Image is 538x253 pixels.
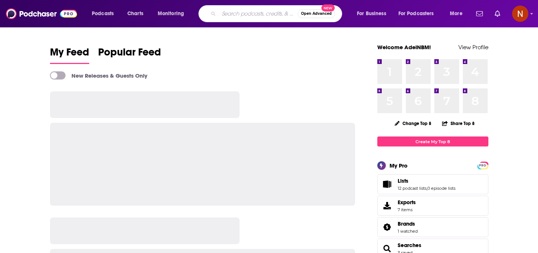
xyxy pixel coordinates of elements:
[512,6,528,22] img: User Profile
[50,46,89,64] a: My Feed
[458,44,488,51] a: View Profile
[398,199,416,206] span: Exports
[380,222,395,232] a: Brands
[512,6,528,22] button: Show profile menu
[6,7,77,21] img: Podchaser - Follow, Share and Rate Podcasts
[398,178,408,184] span: Lists
[377,174,488,194] span: Lists
[473,7,486,20] a: Show notifications dropdown
[427,186,455,191] a: 0 episode lists
[98,46,161,64] a: Popular Feed
[205,5,349,22] div: Search podcasts, credits, & more...
[98,46,161,63] span: Popular Feed
[478,163,487,168] span: PRO
[377,136,488,146] a: Create My Top 8
[153,8,194,20] button: open menu
[352,8,395,20] button: open menu
[398,229,418,234] a: 1 watched
[390,162,408,169] div: My Pro
[512,6,528,22] span: Logged in as AdelNBM
[390,119,436,128] button: Change Top 8
[450,9,462,19] span: More
[357,9,386,19] span: For Business
[478,162,487,168] a: PRO
[158,9,184,19] span: Monitoring
[398,242,421,249] a: Searches
[377,196,488,216] a: Exports
[380,179,395,189] a: Lists
[298,9,335,18] button: Open AdvancedNew
[398,207,416,212] span: 7 items
[445,8,472,20] button: open menu
[398,9,434,19] span: For Podcasters
[442,116,475,131] button: Share Top 8
[398,186,427,191] a: 12 podcast lists
[301,12,332,16] span: Open Advanced
[492,7,503,20] a: Show notifications dropdown
[377,44,431,51] a: Welcome AdelNBM!
[321,4,335,11] span: New
[123,8,148,20] a: Charts
[398,220,415,227] span: Brands
[394,8,445,20] button: open menu
[427,186,427,191] span: ,
[50,71,147,80] a: New Releases & Guests Only
[380,200,395,211] span: Exports
[398,178,455,184] a: Lists
[127,9,143,19] span: Charts
[50,46,89,63] span: My Feed
[377,217,488,237] span: Brands
[219,8,298,20] input: Search podcasts, credits, & more...
[87,8,123,20] button: open menu
[398,220,418,227] a: Brands
[92,9,114,19] span: Podcasts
